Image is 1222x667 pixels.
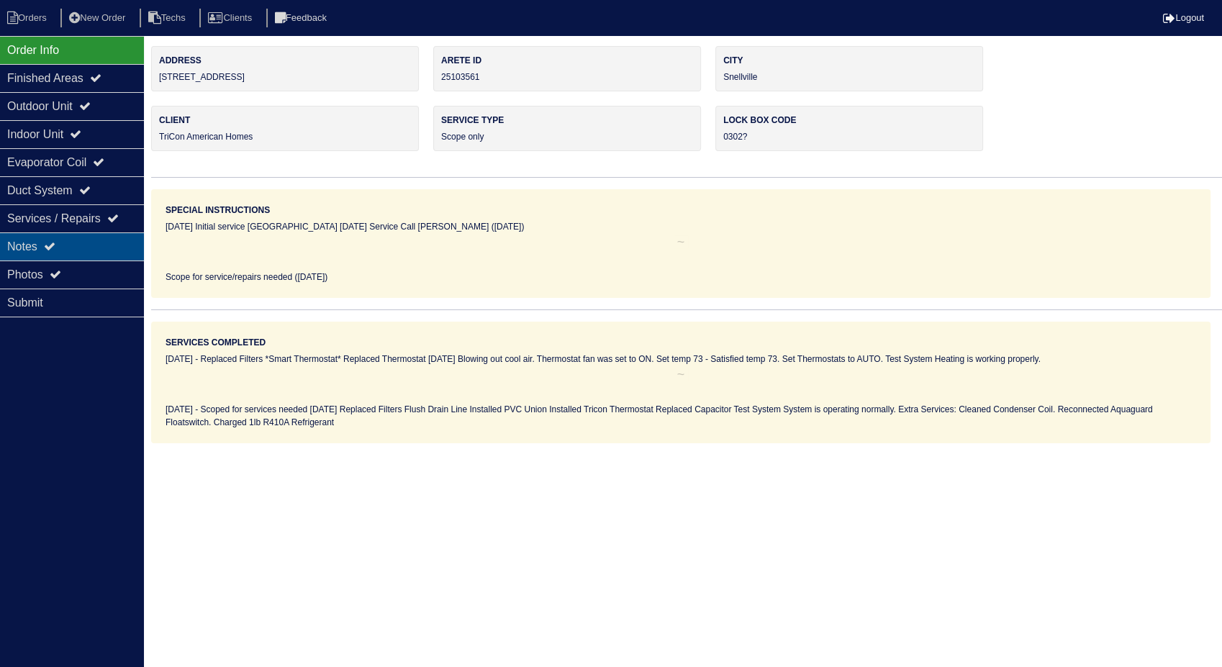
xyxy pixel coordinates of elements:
[715,46,983,91] div: Snellville
[60,12,137,23] a: New Order
[159,54,411,67] label: Address
[151,46,419,91] div: [STREET_ADDRESS]
[140,9,197,28] li: Techs
[715,106,983,151] div: 0302?
[723,114,975,127] label: Lock box code
[166,403,1196,429] div: [DATE] - Scoped for services needed [DATE] Replaced Filters Flush Drain Line Installed PVC Union ...
[723,54,975,67] label: City
[60,9,137,28] li: New Order
[1163,12,1204,23] a: Logout
[433,106,701,151] div: Scope only
[140,12,197,23] a: Techs
[151,106,419,151] div: TriCon American Homes
[266,9,338,28] li: Feedback
[441,114,693,127] label: Service Type
[433,46,701,91] div: 25103561
[199,9,263,28] li: Clients
[166,204,270,217] label: Special Instructions
[166,353,1196,366] div: [DATE] - Replaced Filters *Smart Thermostat* Replaced Thermostat [DATE] Blowing out cool air. The...
[441,54,693,67] label: Arete ID
[166,271,1196,283] div: Scope for service/repairs needed ([DATE])
[199,12,263,23] a: Clients
[159,114,411,127] label: Client
[166,220,1196,233] div: [DATE] Initial service [GEOGRAPHIC_DATA] [DATE] Service Call [PERSON_NAME] ([DATE])
[166,336,266,349] label: Services Completed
